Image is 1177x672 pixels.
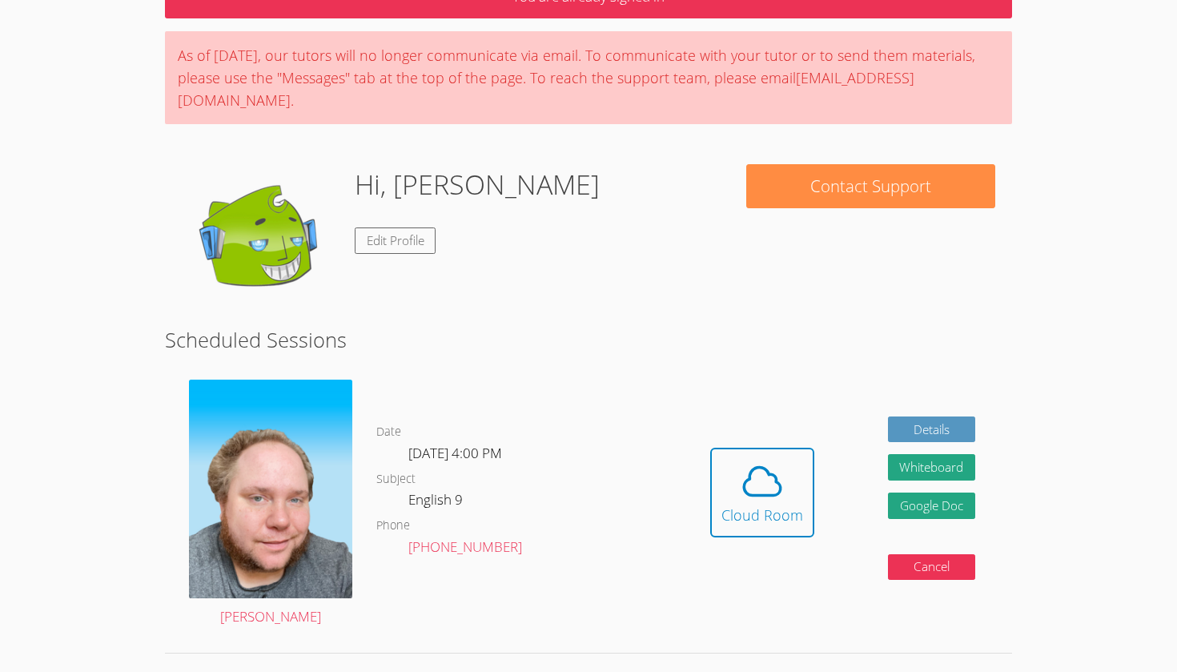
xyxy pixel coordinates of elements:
button: Whiteboard [888,454,976,481]
span: [DATE] 4:00 PM [408,444,502,462]
a: Google Doc [888,493,976,519]
h1: Hi, [PERSON_NAME] [355,164,600,205]
a: Edit Profile [355,227,436,254]
dt: Phone [376,516,410,536]
a: [PHONE_NUMBER] [408,537,522,556]
dt: Date [376,422,401,442]
div: As of [DATE], our tutors will no longer communicate via email. To communicate with your tutor or ... [165,31,1012,124]
button: Contact Support [746,164,994,208]
h2: Scheduled Sessions [165,324,1012,355]
dt: Subject [376,469,416,489]
dd: English 9 [408,489,466,516]
img: default.png [182,164,342,324]
a: [PERSON_NAME] [189,380,353,629]
div: Cloud Room [721,504,803,526]
a: Details [888,416,976,443]
button: Cloud Room [710,448,814,537]
button: Cancel [888,554,976,581]
img: avatar.png [189,380,353,598]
